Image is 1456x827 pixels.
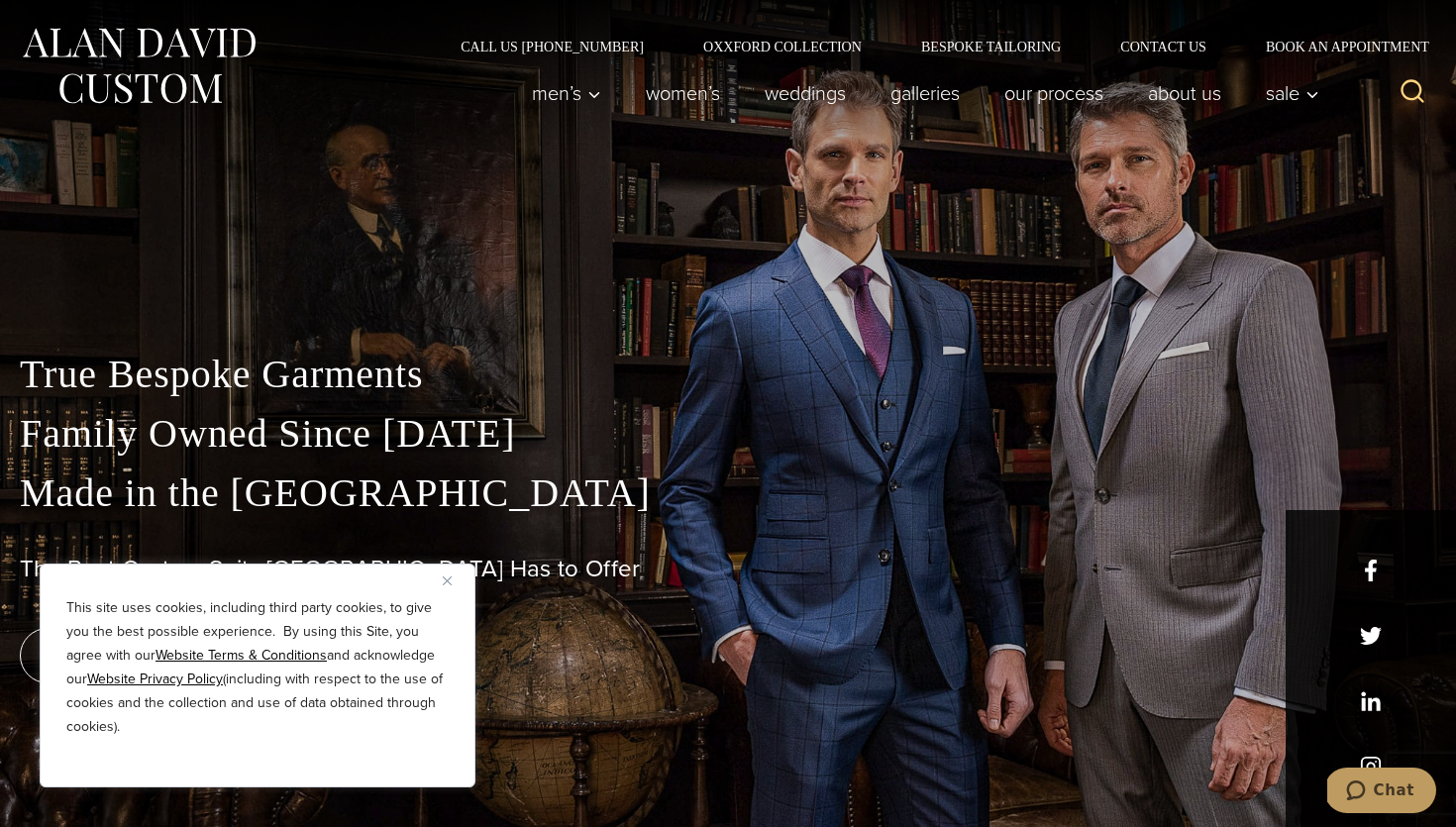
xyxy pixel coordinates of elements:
p: This site uses cookies, including third party cookies, to give you the best possible experience. ... [66,596,449,739]
a: Women’s [624,73,743,113]
button: Sale sub menu toggle [1244,73,1330,113]
nav: Primary Navigation [510,73,1330,113]
button: Close [443,569,467,592]
a: Website Terms & Conditions [156,645,327,666]
img: Alan David Custom [20,22,258,110]
button: Men’s sub menu toggle [510,73,624,113]
nav: Secondary Navigation [431,40,1436,53]
a: weddings [743,73,869,113]
a: About Us [1126,73,1244,113]
a: Bespoke Tailoring [891,40,1091,53]
a: Galleries [869,73,983,113]
a: Book an Appointment [1236,40,1436,53]
a: Our Process [983,73,1126,113]
a: book an appointment [20,628,297,683]
p: True Bespoke Garments Family Owned Since [DATE] Made in the [GEOGRAPHIC_DATA] [20,345,1436,523]
a: Oxxford Collection [674,40,891,53]
a: Contact Us [1091,40,1236,53]
h1: The Best Custom Suits [GEOGRAPHIC_DATA] Has to Offer [20,555,1436,583]
a: Website Privacy Policy [87,669,223,689]
img: Close [443,576,452,585]
a: Call Us [PHONE_NUMBER] [431,40,674,53]
button: View Search Form [1389,69,1436,117]
iframe: Opens a widget where you can chat to one of our agents [1327,768,1436,817]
